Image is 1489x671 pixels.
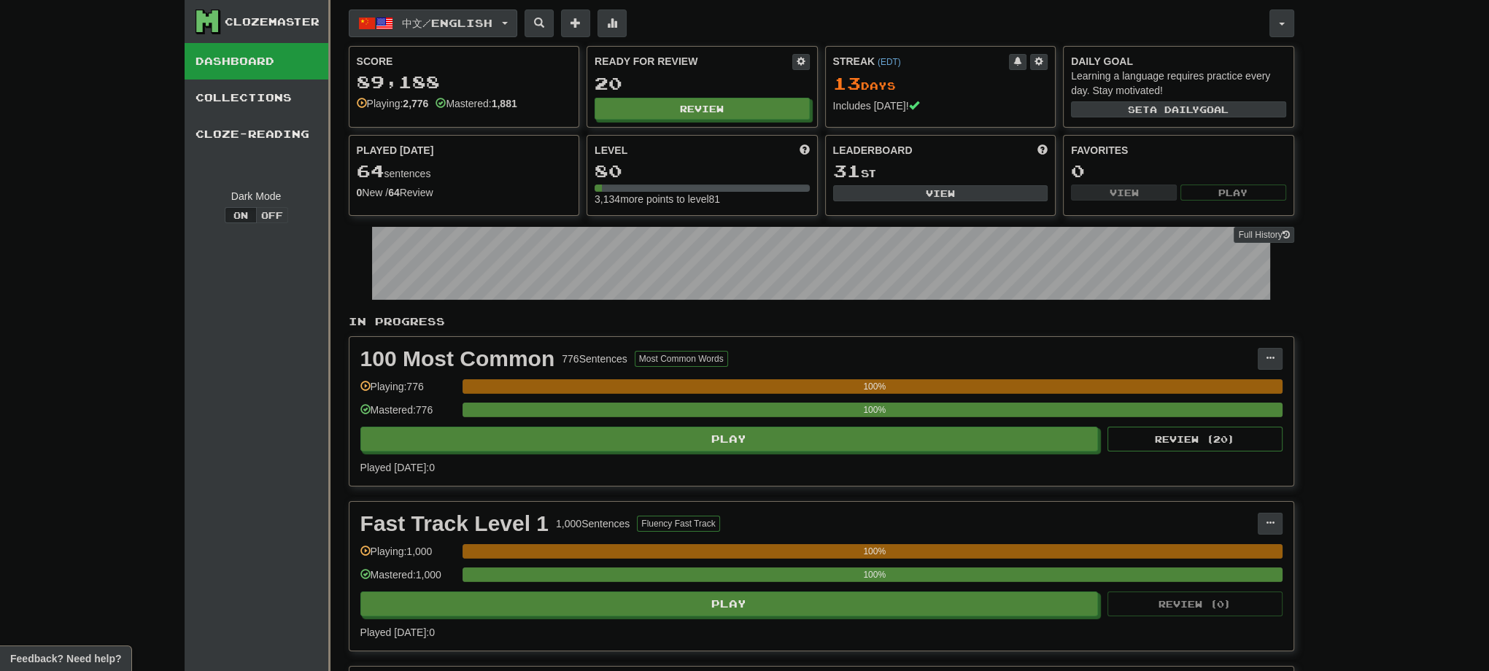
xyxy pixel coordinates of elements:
span: Open feedback widget [10,651,121,666]
div: Playing: 776 [360,379,455,403]
div: Mastered: [436,96,517,111]
a: Collections [185,79,328,116]
button: Play [360,592,1099,616]
button: Search sentences [525,9,554,37]
button: Add sentence to collection [561,9,590,37]
div: New / Review [357,185,572,200]
span: 中文 / English [402,17,492,29]
a: Dashboard [185,43,328,79]
div: Ready for Review [595,54,792,69]
span: 13 [833,73,861,93]
button: View [833,185,1048,201]
div: 100 Most Common [360,348,555,370]
button: On [225,207,257,223]
span: Played [DATE]: 0 [360,462,435,473]
div: 1,000 Sentences [556,516,630,531]
span: Played [DATE]: 0 [360,627,435,638]
span: 31 [833,160,861,181]
div: 100% [467,544,1283,559]
div: 20 [595,74,810,93]
span: This week in points, UTC [1037,143,1048,158]
p: In Progress [349,314,1294,329]
button: Review [595,98,810,120]
div: Streak [833,54,1010,69]
button: Play [360,427,1099,451]
a: Cloze-Reading [185,116,328,152]
button: Review (0) [1107,592,1283,616]
div: 0 [1071,162,1286,180]
div: 80 [595,162,810,180]
div: 3,134 more points to level 81 [595,192,810,206]
div: Mastered: 1,000 [360,567,455,592]
div: st [833,162,1048,181]
button: View [1071,185,1177,201]
button: Review (20) [1107,427,1283,451]
div: 89,188 [357,73,572,91]
a: (EDT) [878,57,901,67]
button: Most Common Words [635,351,728,367]
div: 100% [467,403,1283,417]
span: Score more points to level up [800,143,810,158]
div: 100% [467,379,1283,394]
div: 776 Sentences [562,352,627,366]
div: Includes [DATE]! [833,98,1048,113]
strong: 2,776 [403,98,428,109]
button: Play [1180,185,1286,201]
div: Playing: 1,000 [360,544,455,568]
div: Dark Mode [196,189,317,203]
button: Fluency Fast Track [637,516,719,532]
button: Off [256,207,288,223]
div: Mastered: 776 [360,403,455,427]
strong: 1,881 [492,98,517,109]
div: Daily Goal [1071,54,1286,69]
div: 100% [467,567,1283,582]
div: Playing: [357,96,429,111]
div: Favorites [1071,143,1286,158]
span: Leaderboard [833,143,913,158]
div: Score [357,54,572,69]
span: 64 [357,160,384,181]
span: Level [595,143,627,158]
div: Clozemaster [225,15,320,29]
button: Seta dailygoal [1071,101,1286,117]
span: Played [DATE] [357,143,434,158]
a: Full History [1234,227,1293,243]
button: More stats [597,9,627,37]
strong: 64 [388,187,400,198]
span: a daily [1150,104,1199,115]
button: 中文/English [349,9,517,37]
strong: 0 [357,187,363,198]
div: Learning a language requires practice every day. Stay motivated! [1071,69,1286,98]
div: Day s [833,74,1048,93]
div: Fast Track Level 1 [360,513,549,535]
div: sentences [357,162,572,181]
